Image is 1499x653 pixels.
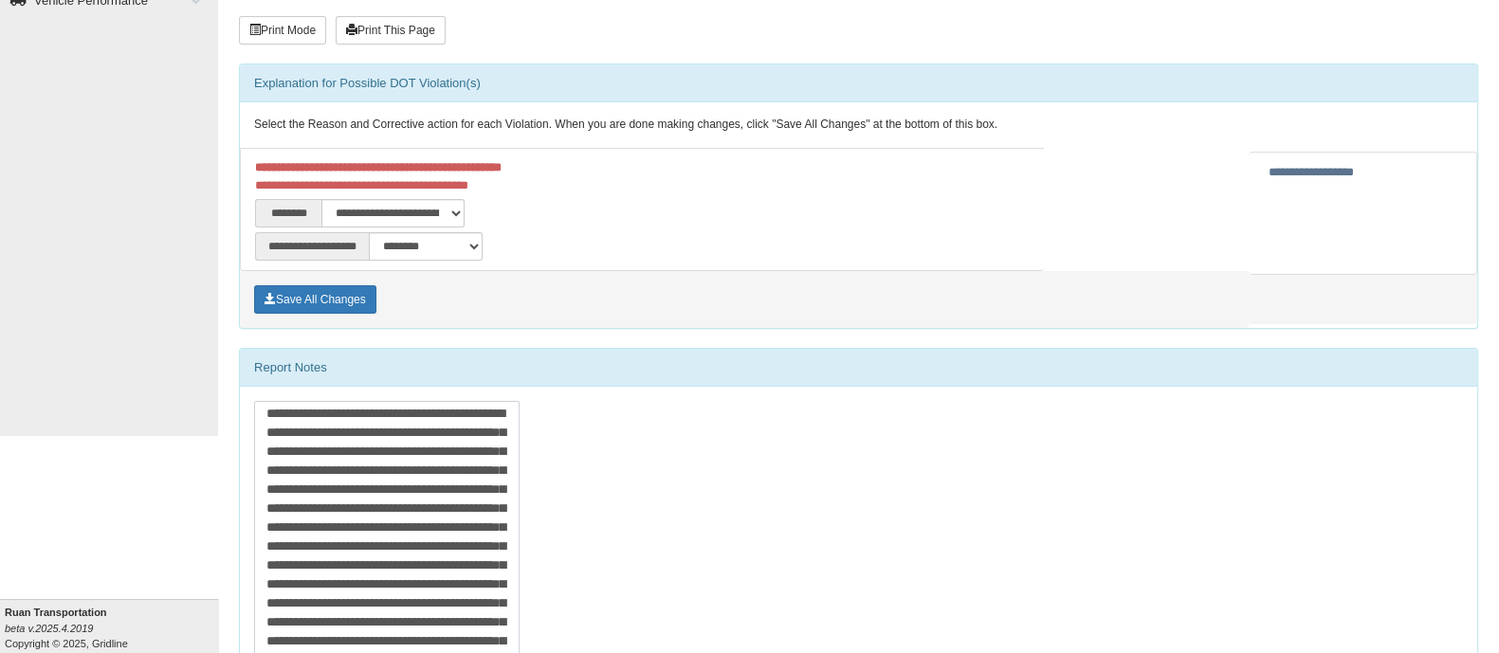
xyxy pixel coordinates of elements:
div: Copyright © 2025, Gridline [5,605,218,651]
div: Select the Reason and Corrective action for each Violation. When you are done making changes, cli... [240,102,1477,148]
button: Print This Page [336,16,446,45]
button: Print Mode [239,16,326,45]
button: Save [254,285,376,314]
div: Explanation for Possible DOT Violation(s) [240,64,1477,102]
b: Ruan Transportation [5,607,107,618]
div: Report Notes [240,349,1477,387]
i: beta v.2025.4.2019 [5,623,93,634]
